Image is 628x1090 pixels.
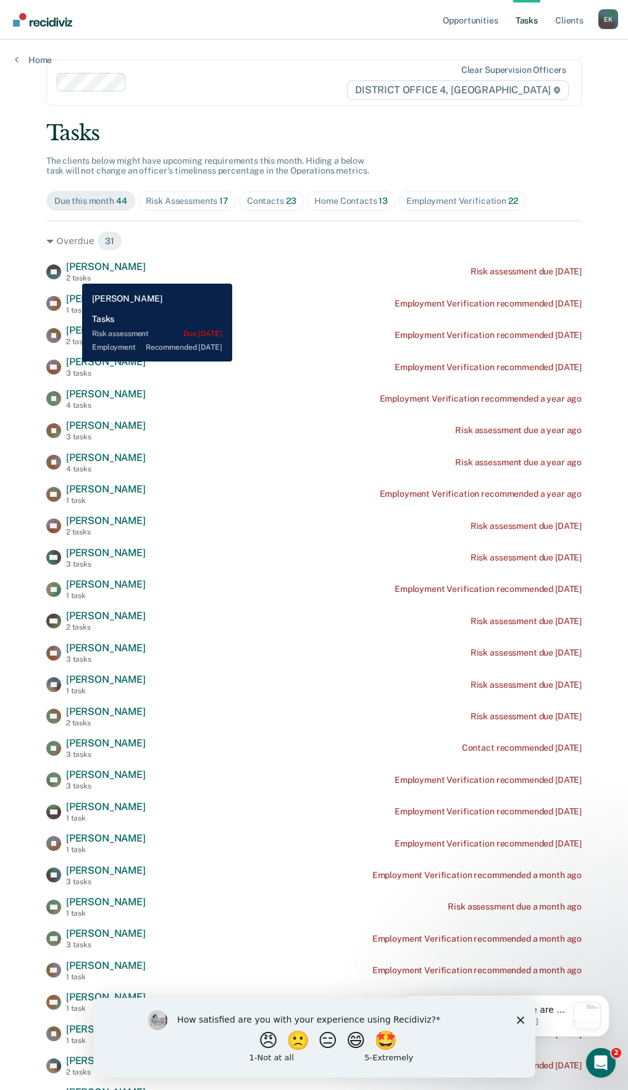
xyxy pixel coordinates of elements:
[66,560,146,568] div: 3 tasks
[66,927,146,939] span: [PERSON_NAME]
[395,362,582,373] div: Employment Verification recommended [DATE]
[66,737,146,749] span: [PERSON_NAME]
[448,902,582,912] div: Risk assessment due a month ago
[471,680,582,690] div: Risk assessment due [DATE]
[66,801,146,813] span: [PERSON_NAME]
[66,896,146,908] span: [PERSON_NAME]
[611,1048,621,1058] span: 2
[372,870,582,881] div: Employment Verification recommended a month ago
[471,616,582,627] div: Risk assessment due [DATE]
[372,934,582,944] div: Employment Verification recommended a month ago
[146,196,228,206] div: Risk Assessments
[66,877,146,886] div: 3 tasks
[455,425,582,436] div: Risk assessment due a year ago
[66,369,146,378] div: 3 tasks
[54,196,127,206] div: Due this month
[395,775,582,785] div: Employment Verification recommended [DATE]
[395,806,582,817] div: Employment Verification recommended [DATE]
[46,231,582,251] div: Overdue 31
[66,261,146,272] span: [PERSON_NAME]
[66,515,146,526] span: [PERSON_NAME]
[66,1036,146,1045] div: 1 task
[379,196,388,206] span: 13
[66,433,146,441] div: 3 tasks
[66,547,146,559] span: [PERSON_NAME]
[116,196,127,206] span: 44
[66,274,146,282] div: 2 tasks
[66,973,146,981] div: 1 task
[598,9,618,29] div: E K
[46,156,369,176] span: The clients below might have upcoming requirements this month. Hiding a below task will not chang...
[66,1068,146,1076] div: 2 tasks
[66,578,146,590] span: [PERSON_NAME]
[66,293,146,305] span: [PERSON_NAME]
[15,54,52,65] a: Home
[586,1048,616,1078] iframe: Intercom live chat
[66,1023,146,1035] span: [PERSON_NAME]
[461,65,566,75] div: Clear supervision officers
[66,750,146,759] div: 3 tasks
[66,420,146,431] span: [PERSON_NAME]
[380,394,582,404] div: Employment Verification recommended a year ago
[508,196,518,206] span: 22
[66,864,146,876] span: [PERSON_NAME]
[66,528,146,536] div: 2 tasks
[598,9,618,29] button: Profile dropdown button
[13,13,72,27] img: Recidiviz
[471,552,582,563] div: Risk assessment due [DATE]
[66,401,146,410] div: 4 tasks
[219,196,228,206] span: 17
[66,1055,146,1067] span: [PERSON_NAME]
[66,991,146,1003] span: [PERSON_NAME]
[471,711,582,722] div: Risk assessment due [DATE]
[455,457,582,468] div: Risk assessment due a year ago
[66,687,146,695] div: 1 task
[372,965,582,976] div: Employment Verification recommended a month ago
[395,298,582,309] div: Employment Verification recommended [DATE]
[395,839,582,849] div: Employment Verification recommended [DATE]
[66,324,146,336] span: [PERSON_NAME]
[66,483,146,495] span: [PERSON_NAME]
[66,642,146,654] span: [PERSON_NAME]
[462,743,582,753] div: Contact recommended [DATE]
[66,960,146,971] span: [PERSON_NAME]
[66,610,146,622] span: [PERSON_NAME]
[93,998,535,1078] iframe: Survey by Kim from Recidiviz
[66,356,146,368] span: [PERSON_NAME]
[395,330,582,340] div: Employment Verification recommended [DATE]
[286,196,296,206] span: 23
[471,521,582,531] div: Risk assessment due [DATE]
[66,832,146,844] span: [PERSON_NAME]
[66,388,146,400] span: [PERSON_NAME]
[66,655,146,664] div: 3 tasks
[471,266,582,277] div: Risk assessment due [DATE]
[66,1004,146,1013] div: 1 task
[66,591,146,600] div: 1 task
[46,120,582,146] div: Tasks
[314,196,388,206] div: Home Contacts
[380,489,582,499] div: Employment Verification recommended a year ago
[66,623,146,632] div: 2 tasks
[247,196,296,206] div: Contacts
[471,648,582,658] div: Risk assessment due [DATE]
[66,940,146,949] div: 3 tasks
[66,674,146,685] span: [PERSON_NAME]
[66,845,146,854] div: 1 task
[66,769,146,780] span: [PERSON_NAME]
[66,452,146,463] span: [PERSON_NAME]
[66,496,146,505] div: 1 task
[97,231,122,251] span: 31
